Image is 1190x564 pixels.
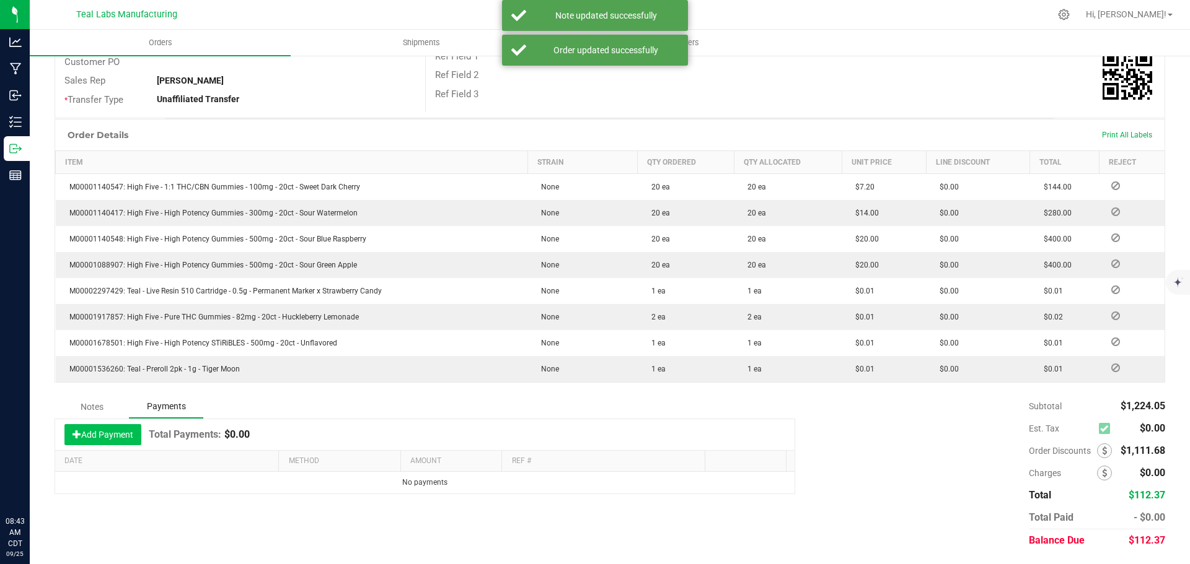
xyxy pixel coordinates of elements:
[535,365,559,373] span: None
[645,313,666,321] span: 2 ea
[535,235,559,243] span: None
[849,235,879,243] span: $20.00
[933,287,959,295] span: $0.00
[56,151,528,174] th: Item
[9,36,22,48] inline-svg: Analytics
[527,151,637,174] th: Strain
[1029,401,1062,411] span: Subtotal
[933,339,959,347] span: $0.00
[1038,313,1063,321] span: $0.02
[1106,260,1125,267] span: Reject Inventory
[64,75,105,86] span: Sales Rep
[435,51,478,62] span: Ref Field 1
[1106,364,1125,371] span: Reject Inventory
[842,151,926,174] th: Unit Price
[535,209,559,217] span: None
[63,339,337,347] span: M00001678501: High Five - High Potency STiRiBLES - 500mg - 20ct - Unflavored
[386,37,457,48] span: Shipments
[933,209,959,217] span: $0.00
[645,287,666,295] span: 1 ea
[849,209,879,217] span: $14.00
[1038,235,1072,243] span: $400.00
[501,451,704,472] th: Ref #
[645,339,666,347] span: 1 ea
[933,365,959,373] span: $0.00
[64,94,123,105] span: Transfer Type
[291,30,552,56] a: Shipments
[1140,467,1165,479] span: $0.00
[535,183,559,191] span: None
[132,37,189,48] span: Orders
[1029,511,1073,523] span: Total Paid
[9,169,22,181] inline-svg: Reports
[1029,534,1085,546] span: Balance Due
[435,69,478,80] span: Ref Field 2
[1038,183,1072,191] span: $144.00
[1029,423,1094,433] span: Est. Tax
[638,151,734,174] th: Qty Ordered
[1029,446,1097,456] span: Order Discounts
[9,63,22,75] inline-svg: Manufacturing
[1106,286,1125,293] span: Reject Inventory
[1030,151,1100,174] th: Total
[224,428,250,441] p: $0.00
[535,313,559,321] span: None
[933,261,959,269] span: $0.00
[76,9,177,20] span: Teal Labs Manufacturing
[645,235,670,243] span: 20 ea
[402,478,447,487] span: No payments
[1103,50,1152,100] qrcode: 00005470
[64,56,120,67] span: Customer PO
[1134,511,1165,523] span: - $0.00
[535,261,559,269] span: None
[63,365,240,373] span: M00001536260: Teal - Preroll 2pk - 1g - Tiger Moon
[55,396,129,418] div: Notes
[68,130,128,140] h1: Order Details
[1103,50,1152,100] img: Scan me!
[63,183,360,191] span: M00001140547: High Five - 1:1 THC/CBN Gummies - 100mg - 20ct - Sweet Dark Cherry
[849,287,875,295] span: $0.01
[129,395,203,419] div: Payments
[849,365,875,373] span: $0.01
[1038,365,1063,373] span: $0.01
[734,151,842,174] th: Qty Allocated
[63,261,357,269] span: M00001088907: High Five - High Potency Gummies - 500mg - 20ct - Sour Green Apple
[1129,534,1165,546] span: $112.37
[533,9,679,22] div: Note updated successfully
[63,209,358,217] span: M00001140417: High Five - High Potency Gummies - 300mg - 20ct - Sour Watermelon
[741,365,762,373] span: 1 ea
[1106,234,1125,241] span: Reject Inventory
[1121,400,1165,412] span: $1,224.05
[535,339,559,347] span: None
[63,235,366,243] span: M00001140548: High Five - High Potency Gummies - 500mg - 20ct - Sour Blue Raspberry
[435,89,478,100] span: Ref Field 3
[9,89,22,102] inline-svg: Inbound
[1029,489,1051,501] span: Total
[9,142,22,155] inline-svg: Outbound
[1038,209,1072,217] span: $280.00
[1099,420,1116,437] span: Calculate excise tax
[1099,151,1165,174] th: Reject
[849,339,875,347] span: $0.01
[9,116,22,128] inline-svg: Inventory
[30,30,291,56] a: Orders
[1086,9,1166,19] span: Hi, [PERSON_NAME]!
[6,549,24,558] p: 09/25
[1121,445,1165,456] span: $1,111.68
[933,183,959,191] span: $0.00
[741,183,766,191] span: 20 ea
[149,428,221,441] h1: Total Payments:
[1140,422,1165,434] span: $0.00
[741,339,762,347] span: 1 ea
[63,313,359,321] span: M00001917857: High Five - Pure THC Gummies - 82mg - 20ct - Huckleberry Lemonade
[645,209,670,217] span: 20 ea
[849,313,875,321] span: $0.01
[278,451,400,472] th: Method
[1106,182,1125,189] span: Reject Inventory
[741,261,766,269] span: 20 ea
[741,313,762,321] span: 2 ea
[1129,489,1165,501] span: $112.37
[1106,208,1125,215] span: Reject Inventory
[645,365,666,373] span: 1 ea
[933,313,959,321] span: $0.00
